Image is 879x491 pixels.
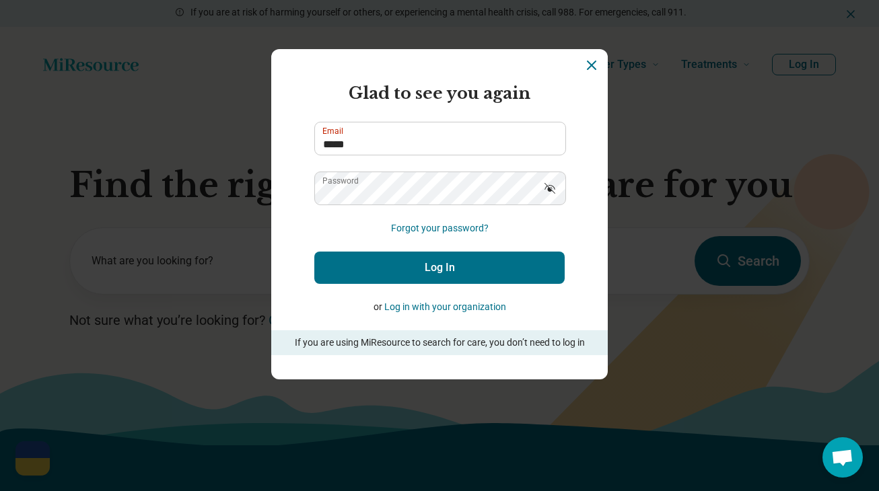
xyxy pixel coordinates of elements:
button: Log in with your organization [384,300,506,314]
button: Dismiss [584,57,600,73]
p: If you are using MiResource to search for care, you don’t need to log in [290,336,589,350]
h2: Glad to see you again [314,81,565,106]
p: or [314,300,565,314]
button: Log In [314,252,565,284]
section: Login Dialog [271,49,608,379]
button: Forgot your password? [391,221,489,235]
button: Show password [535,172,565,204]
label: Password [322,177,359,185]
label: Email [322,127,343,135]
